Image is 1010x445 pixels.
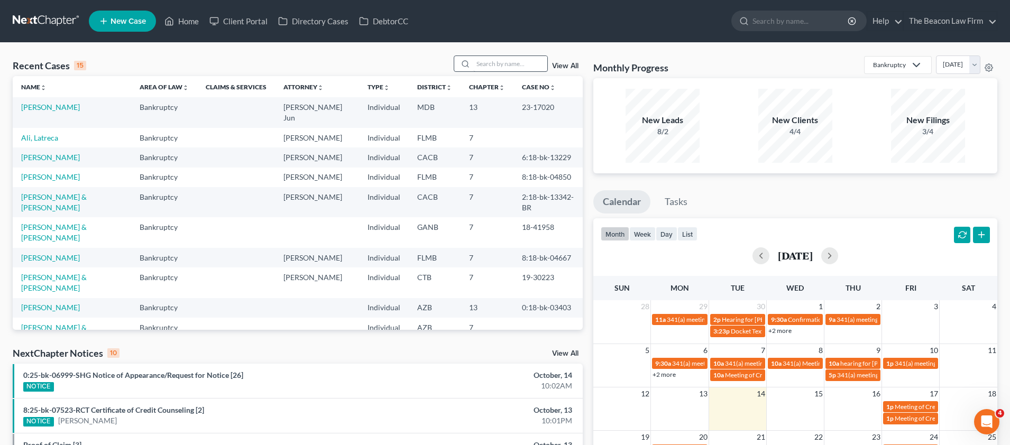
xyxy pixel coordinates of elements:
[771,359,782,367] span: 10a
[275,187,359,217] td: [PERSON_NAME]
[461,97,513,127] td: 13
[409,267,461,298] td: CTB
[469,83,505,91] a: Chapterunfold_more
[713,316,721,323] span: 2p
[987,431,997,443] span: 25
[21,273,87,292] a: [PERSON_NAME] & [PERSON_NAME]
[677,227,697,241] button: list
[829,359,839,367] span: 10a
[409,318,461,348] td: AZB
[991,300,997,313] span: 4
[40,85,47,91] i: unfold_more
[275,267,359,298] td: [PERSON_NAME]
[667,316,769,323] span: 341(a) meeting for [PERSON_NAME]
[359,128,409,147] td: Individual
[409,187,461,217] td: CACB
[671,283,689,292] span: Mon
[758,126,832,137] div: 4/4
[629,227,656,241] button: week
[698,387,709,400] span: 13
[275,97,359,127] td: [PERSON_NAME] Jun
[461,168,513,187] td: 7
[131,147,197,167] td: Bankruptcy
[23,382,54,392] div: NOTICE
[513,168,583,187] td: 8:18-bk-04850
[653,370,676,378] a: +2 more
[640,300,650,313] span: 28
[760,344,766,357] span: 7
[829,371,836,379] span: 5p
[383,85,390,91] i: unfold_more
[359,298,409,318] td: Individual
[21,103,80,112] a: [PERSON_NAME]
[409,147,461,167] td: CACB
[837,316,939,323] span: 341(a) meeting for [PERSON_NAME]
[886,403,894,411] span: 1p
[275,147,359,167] td: [PERSON_NAME]
[409,298,461,318] td: AZB
[756,387,766,400] span: 14
[131,217,197,247] td: Bankruptcy
[987,344,997,357] span: 11
[131,128,197,147] td: Bankruptcy
[813,387,824,400] span: 15
[359,267,409,298] td: Individual
[522,83,556,91] a: Case Nounfold_more
[359,248,409,267] td: Individual
[513,97,583,127] td: 23-17020
[655,359,671,367] span: 9:30a
[731,327,888,335] span: Docket Text: for [PERSON_NAME] and [PERSON_NAME]
[601,227,629,241] button: month
[461,248,513,267] td: 7
[756,431,766,443] span: 21
[722,316,867,323] span: Hearing for [PERSON_NAME] and [PERSON_NAME]
[21,323,87,342] a: [PERSON_NAME] & [PERSON_NAME]
[513,248,583,267] td: 8:18-bk-04667
[552,62,579,70] a: View All
[107,348,120,358] div: 10
[359,217,409,247] td: Individual
[840,359,922,367] span: hearing for [PERSON_NAME]
[446,85,452,91] i: unfold_more
[359,318,409,348] td: Individual
[21,222,87,242] a: [PERSON_NAME] & [PERSON_NAME]
[552,350,579,357] a: View All
[813,431,824,443] span: 22
[549,85,556,91] i: unfold_more
[461,267,513,298] td: 7
[417,83,452,91] a: Districtunfold_more
[626,114,700,126] div: New Leads
[904,12,997,31] a: The Beacon Law Firm
[873,60,906,69] div: Bankruptcy
[513,267,583,298] td: 19-30223
[204,12,273,31] a: Client Portal
[409,217,461,247] td: GANB
[409,248,461,267] td: FLMB
[197,76,275,97] th: Claims & Services
[140,83,189,91] a: Area of Lawunfold_more
[778,250,813,261] h2: [DATE]
[131,248,197,267] td: Bankruptcy
[929,387,939,400] span: 17
[396,415,572,426] div: 10:01PM
[513,217,583,247] td: 18-41958
[131,318,197,348] td: Bankruptcy
[21,253,80,262] a: [PERSON_NAME]
[23,370,243,379] a: 0:25-bk-06999-SHG Notice of Appearance/Request for Notice [26]
[131,97,197,127] td: Bankruptcy
[21,303,80,312] a: [PERSON_NAME]
[461,298,513,318] td: 13
[21,83,47,91] a: Nameunfold_more
[131,298,197,318] td: Bankruptcy
[359,147,409,167] td: Individual
[974,409,999,434] iframe: Intercom live chat
[788,316,964,323] span: Confirmation hearing for [PERSON_NAME] & [PERSON_NAME]
[962,283,975,292] span: Sat
[23,405,204,414] a: 8:25-bk-07523-RCT Certificate of Credit Counseling [2]
[886,359,894,367] span: 1p
[672,359,830,367] span: 341(a) meeting for [PERSON_NAME] & [PERSON_NAME]
[13,59,86,72] div: Recent Cases
[698,431,709,443] span: 20
[131,187,197,217] td: Bankruptcy
[473,56,547,71] input: Search by name...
